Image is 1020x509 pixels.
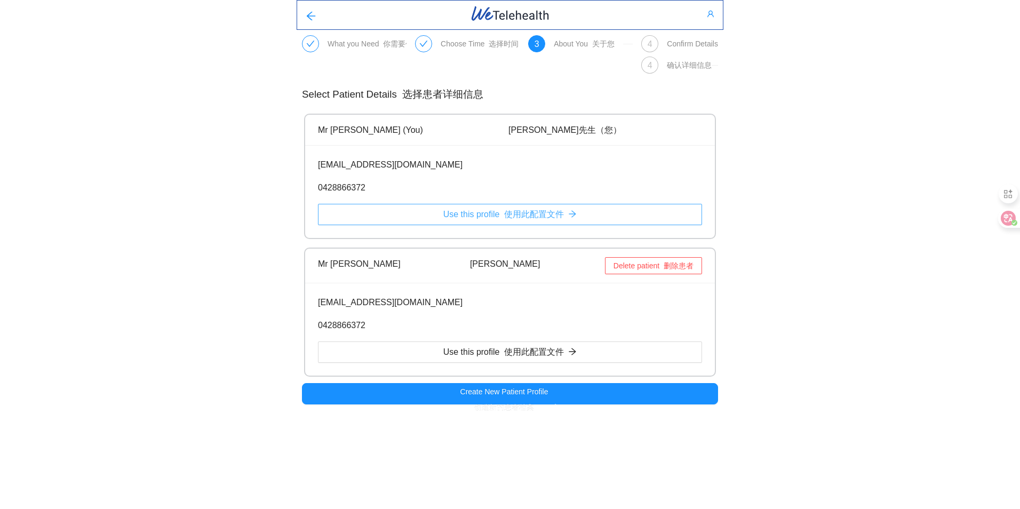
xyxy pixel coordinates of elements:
[504,210,564,219] font: 使用此配置文件
[664,261,694,270] font: 删除患者
[318,341,702,363] button: Use this profile 使用此配置文件arrow-right
[318,181,702,194] div: 0428866372
[707,10,714,19] span: user
[667,39,718,48] div: Confirm Details
[443,208,564,221] span: Use this profile
[402,89,483,100] font: 选择患者详细信息
[441,39,519,48] div: Choose Time
[328,39,420,48] div: What you Need
[318,296,702,309] div: [EMAIL_ADDRESS][DOMAIN_NAME]
[605,257,702,274] button: Delete patient 删除患者
[648,61,652,70] span: 4
[302,86,718,102] h3: Select Patient Details
[568,347,577,357] span: arrow-right
[383,39,420,48] font: 你需要什么
[568,210,577,220] span: arrow-right
[489,39,519,48] font: 选择时间
[470,259,540,268] font: [PERSON_NAME]
[554,39,615,48] div: About You
[297,4,325,26] button: arrow-left
[508,125,621,134] font: [PERSON_NAME]先生（您）
[306,11,316,23] span: arrow-left
[470,5,551,22] img: WeTelehealth
[318,257,702,274] div: Mr [PERSON_NAME]
[613,260,694,272] span: Delete patient
[306,39,315,48] span: check
[552,403,560,412] span: arrow-right
[318,158,702,171] div: [EMAIL_ADDRESS][DOMAIN_NAME]
[592,39,615,48] font: 关于您
[318,204,702,225] button: Use this profile 使用此配置文件arrow-right
[302,383,718,404] button: Create New Patient Profile创建新的患者档案arrow-right
[318,123,702,137] div: Mr [PERSON_NAME] (You)
[535,39,539,49] span: 3
[474,403,534,412] font: 创建新的患者档案
[698,5,723,22] button: user
[667,61,712,69] div: Confirm Details
[419,39,428,48] span: check
[648,39,652,49] span: 4
[318,319,702,332] div: 0428866372
[504,347,564,356] font: 使用此配置文件
[443,345,564,359] span: Use this profile
[460,386,548,418] span: Create New Patient Profile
